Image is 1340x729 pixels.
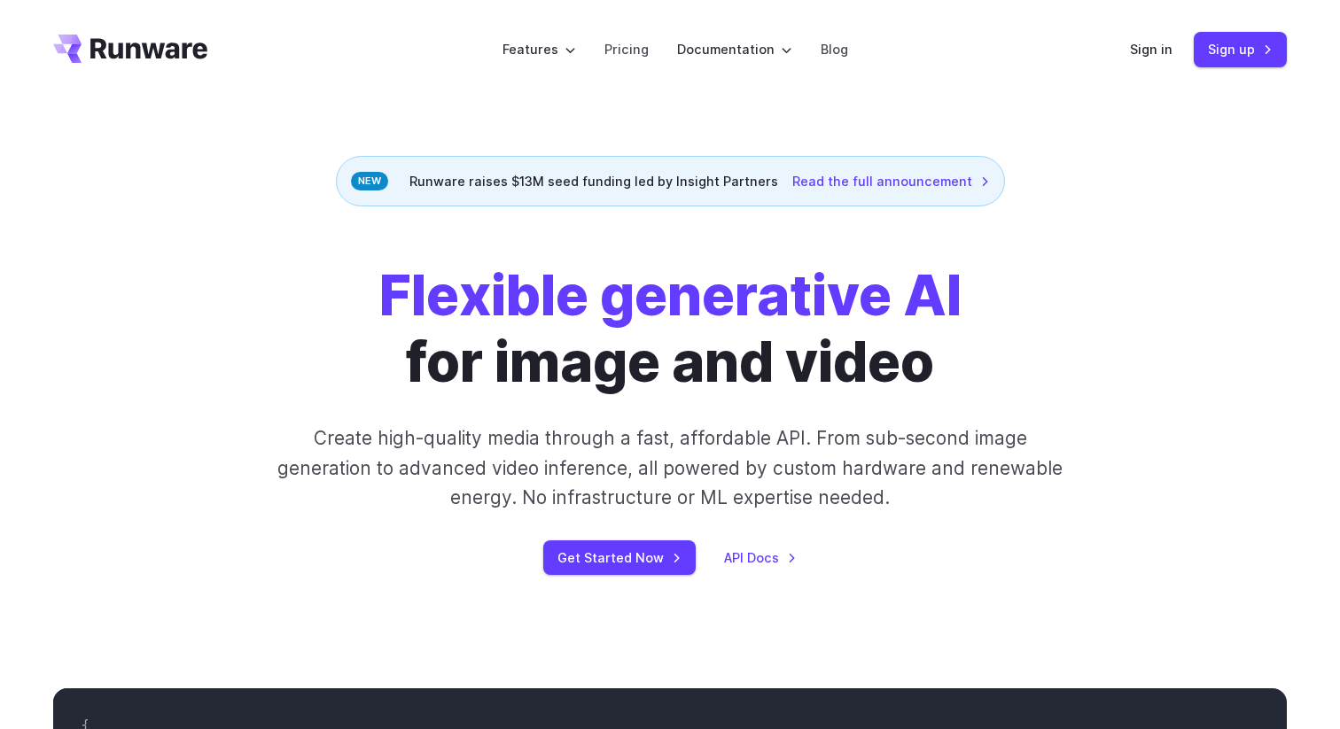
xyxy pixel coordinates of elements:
[677,39,792,59] label: Documentation
[336,156,1005,206] div: Runware raises $13M seed funding led by Insight Partners
[53,35,207,63] a: Go to /
[276,423,1065,512] p: Create high-quality media through a fast, affordable API. From sub-second image generation to adv...
[1194,32,1287,66] a: Sign up
[604,39,649,59] a: Pricing
[543,540,696,575] a: Get Started Now
[1130,39,1172,59] a: Sign in
[724,547,797,568] a: API Docs
[502,39,576,59] label: Features
[379,263,962,395] h1: for image and video
[792,171,990,191] a: Read the full announcement
[379,262,962,329] strong: Flexible generative AI
[821,39,848,59] a: Blog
